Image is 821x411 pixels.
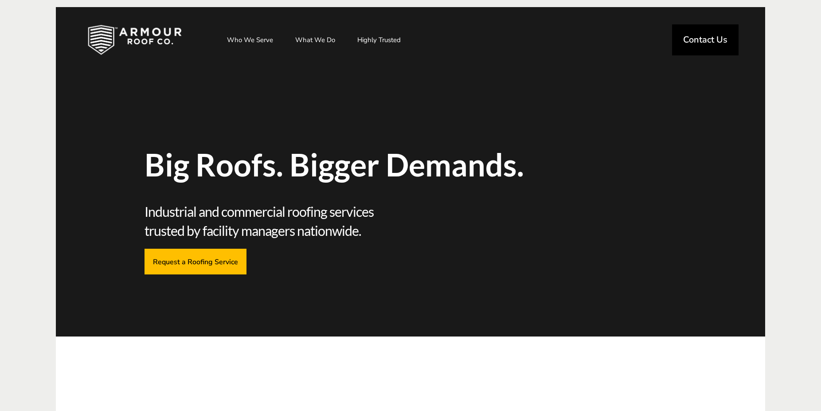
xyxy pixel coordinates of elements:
img: Industrial and Commercial Roofing Company | Armour Roof Co. [74,18,196,62]
span: Request a Roofing Service [153,257,238,266]
span: Contact Us [683,35,727,44]
a: Contact Us [672,24,739,55]
span: Big Roofs. Bigger Demands. [145,149,539,180]
a: Highly Trusted [348,29,410,51]
a: Who We Serve [218,29,282,51]
span: Industrial and commercial roofing services trusted by facility managers nationwide. [145,202,407,240]
a: What We Do [286,29,344,51]
a: Request a Roofing Service [145,249,246,274]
